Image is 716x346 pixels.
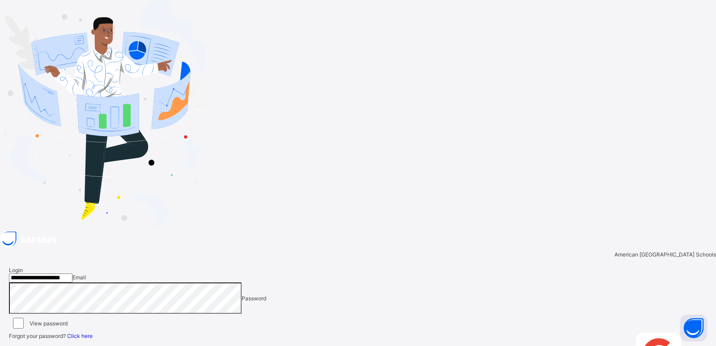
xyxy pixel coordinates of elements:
span: American [GEOGRAPHIC_DATA] Schools [614,251,716,258]
label: View password [30,320,68,327]
span: Forgot your password? [9,333,93,339]
span: Email [72,274,86,281]
span: Login [9,267,23,273]
button: Open asap [680,315,707,342]
span: Password [242,295,266,302]
a: Click here [67,333,93,339]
